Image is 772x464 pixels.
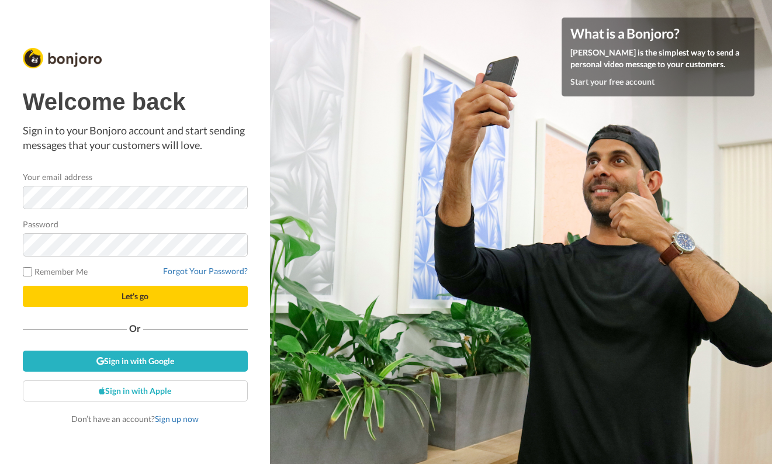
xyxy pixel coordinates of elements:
[163,266,248,276] a: Forgot Your Password?
[570,26,746,41] h4: What is a Bonjoro?
[71,414,199,424] span: Don’t have an account?
[570,77,655,86] a: Start your free account
[23,218,59,230] label: Password
[127,324,143,333] span: Or
[570,47,746,70] p: [PERSON_NAME] is the simplest way to send a personal video message to your customers.
[23,286,248,307] button: Let's go
[23,171,92,183] label: Your email address
[23,265,88,278] label: Remember Me
[23,123,248,153] p: Sign in to your Bonjoro account and start sending messages that your customers will love.
[23,351,248,372] a: Sign in with Google
[23,89,248,115] h1: Welcome back
[23,380,248,401] a: Sign in with Apple
[155,414,199,424] a: Sign up now
[23,267,32,276] input: Remember Me
[122,291,148,301] span: Let's go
